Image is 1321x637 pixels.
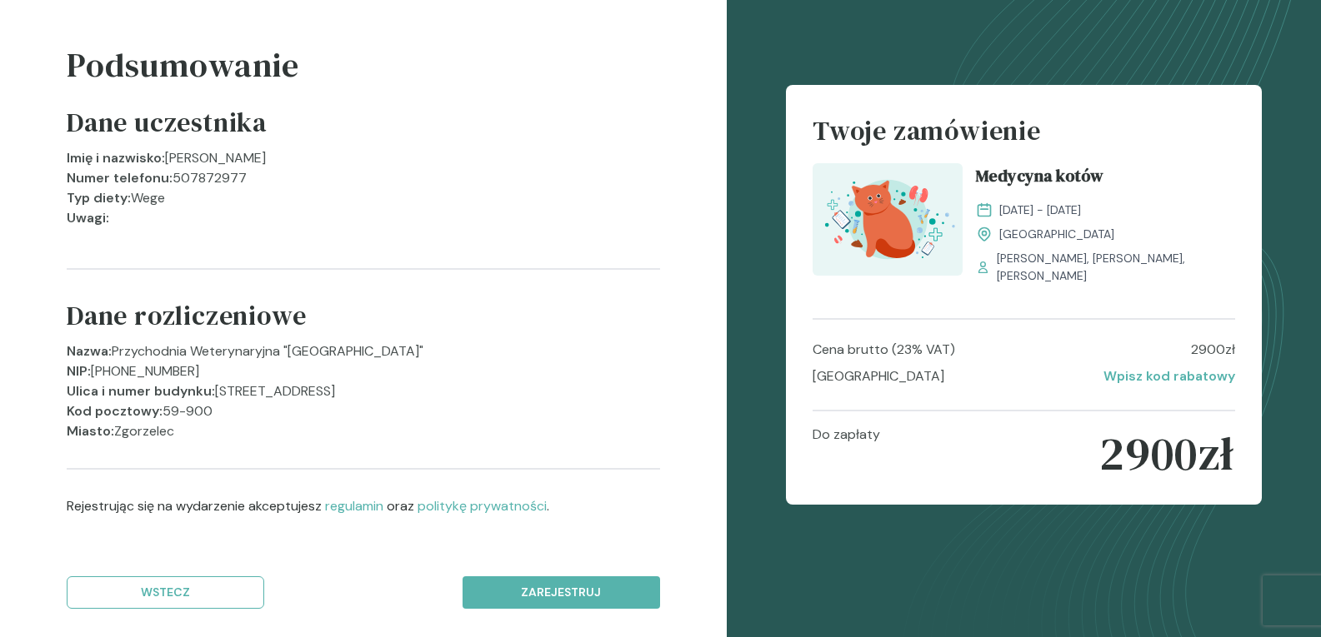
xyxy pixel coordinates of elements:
p: Ulica i numer budynku : [67,381,215,401]
a: regulamin [325,497,383,515]
span: [DATE] - [DATE] [999,202,1081,219]
p: [GEOGRAPHIC_DATA] [813,366,944,386]
p: Kod pocztowy : [67,401,163,421]
p: Rejestrując się na wydarzenie akceptujesz oraz . [67,496,660,516]
a: politykę prywatności [418,497,547,515]
p: 2900 zł [1191,340,1235,360]
p: [PERSON_NAME] [165,148,266,168]
p: [STREET_ADDRESS] [215,381,335,401]
h4: Dane rozliczeniowe [67,296,306,341]
button: Zarejestruj [463,576,660,609]
p: Przychodnia Weterynaryjna "[GEOGRAPHIC_DATA]" [112,341,423,361]
p: Cena brutto (23% VAT) [813,340,955,360]
p: Imię i nazwisko : [67,148,165,168]
p: Do zapłaty [813,425,880,483]
p: Wstecz [81,584,250,601]
p: 59-900 [163,401,213,421]
p: Wpisz kod rabatowy [1103,366,1235,386]
h4: Twoje zamówienie [813,112,1235,163]
p: [PHONE_NUMBER] [91,361,199,381]
p: 507872977 [173,168,247,188]
h3: Podsumowanie [67,40,660,103]
p: Nazwa : [67,341,112,361]
p: Typ diety : [67,188,131,208]
p: NIP : [67,361,91,381]
a: Medycyna kotów [976,163,1235,195]
p: Uwagi : [67,208,109,228]
button: Wstecz [67,576,264,609]
img: aHfQZEMqNJQqH-e8_MedKot_T.svg [813,163,963,276]
p: Zarejestruj [477,584,646,601]
span: Medycyna kotów [976,163,1103,195]
p: Zgorzelec [114,421,174,441]
p: Numer telefonu : [67,168,173,188]
span: [GEOGRAPHIC_DATA] [999,226,1114,243]
p: Miasto : [67,421,114,441]
span: [PERSON_NAME], [PERSON_NAME], [PERSON_NAME] [997,250,1235,285]
p: Wege [131,188,165,208]
p: 2900 zł [1099,425,1234,483]
h4: Dane uczestnika [67,103,267,148]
